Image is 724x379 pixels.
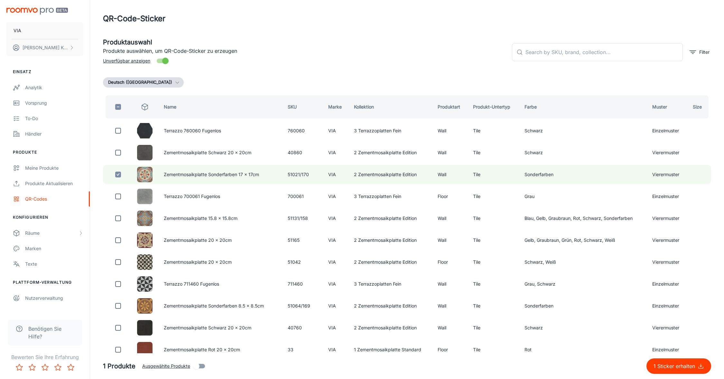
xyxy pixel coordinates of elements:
th: Size [688,95,711,118]
td: Vierermuster [647,209,687,228]
div: Räume [25,230,78,237]
button: 1 Sticker erhalten [646,358,711,374]
td: Tile [468,318,519,337]
td: Vierermuster [647,231,687,250]
button: [PERSON_NAME] Kaschl [6,39,83,56]
span: Benötigen Sie Hilfe? [28,325,74,340]
td: Vierermuster [647,143,687,162]
td: Einzelmuster [647,274,687,294]
td: VIA [323,165,349,184]
div: Texte [25,261,83,268]
button: VIA [6,22,83,39]
td: VIA [323,296,349,316]
td: 760060 [283,121,323,140]
th: Muster [647,95,687,118]
button: Rate 3 star [39,361,51,374]
input: Search by SKU, brand, collection... [525,43,683,61]
td: Wall [432,143,468,162]
td: VIA [323,209,349,228]
td: Einzelmuster [647,121,687,140]
td: VIA [323,143,349,162]
td: 33 [283,340,323,359]
td: 2 Zementmosaikplatte Edition [349,231,432,250]
td: Tile [468,296,519,316]
p: 1 Sticker erhalten [654,362,698,370]
td: 2 Zementmosaikplatte Edition [349,252,432,272]
td: 51042 [283,252,323,272]
td: 711460 [283,274,323,294]
td: Tile [468,274,519,294]
td: 2 Zementmosaikplatte Edition [349,165,432,184]
th: Farbe [519,95,647,118]
td: Tile [468,252,519,272]
h1: QR-Code-Sticker [103,13,165,24]
td: Wall [432,296,468,316]
td: Zementmosaikplatte Sonderfarben 8.5 x 8.5cm [159,296,283,316]
td: 1 Zementmosaikplatte Standard [349,340,432,359]
th: Name [159,95,283,118]
td: Schwarz, Weiß [519,252,647,272]
div: QR-Codes [25,195,83,203]
td: Zementmosaikplatte 20 x 20cm [159,252,283,272]
button: Rate 4 star [51,361,64,374]
td: 51021/170 [283,165,323,184]
button: Rate 2 star [26,361,39,374]
td: Terrazzo 700061 Fugenlos [159,187,283,206]
td: Wall [432,318,468,337]
button: Deutsch ([GEOGRAPHIC_DATA]) [103,77,184,88]
td: 2 Zementmosaikplatte Edition [349,296,432,316]
td: Zementmosaikplatte Schwarz 20 x 20cm [159,143,283,162]
td: Rot [519,340,647,359]
td: 3 Terrazzoplatten Fein [349,187,432,206]
td: 2 Zementmosaikplatte Edition [349,143,432,162]
td: Einzelmuster [647,340,687,359]
p: Filter [699,49,710,56]
td: 3 Terrazzoplatten Fein [349,274,432,294]
img: Roomvo PRO Beta [6,8,68,14]
td: Terrazzo 760060 Fugenlos [159,121,283,140]
td: Zementmosaikplatte 20 x 20cm [159,231,283,250]
td: VIA [323,187,349,206]
td: Zementmosaikplatte 15.8 x 15.8cm [159,209,283,228]
td: Vierermuster [647,165,687,184]
td: Tile [468,209,519,228]
td: Schwarz [519,318,647,337]
th: Produkt-Untertyp [468,95,519,118]
th: SKU [283,95,323,118]
td: VIA [323,274,349,294]
h5: 1 Produkte [103,361,135,371]
button: Rate 5 star [64,361,77,374]
td: Zementmosaikplatte Rot 20 x 20cm [159,340,283,359]
td: Tile [468,340,519,359]
td: 2 Zementmosaikplatte Edition [349,318,432,337]
th: Kollektion [349,95,432,118]
td: Floor [432,187,468,206]
td: 51131/158 [283,209,323,228]
div: Nutzerverwaltung [25,295,83,302]
td: Terrazzo 711460 Fugenlos [159,274,283,294]
td: 40760 [283,318,323,337]
h5: Produktauswahl [103,37,507,47]
td: Wall [432,121,468,140]
td: Zementmosaikplatte Schwarz 20 x 20cm [159,318,283,337]
td: Wall [432,209,468,228]
td: Schwarz [519,143,647,162]
td: Vierermuster [647,318,687,337]
td: Wall [432,231,468,250]
div: Produkte aktualisieren [25,180,83,187]
td: Blau, Gelb, Graubraun, Rot, Schwarz, Sonderfarben [519,209,647,228]
td: Vierermuster [647,252,687,272]
button: filter [688,47,711,57]
div: Meine Produkte [25,165,83,172]
td: Gelb, Graubraun, Grün, Rot, Schwarz, Weiß [519,231,647,250]
td: Wall [432,274,468,294]
td: 700061 [283,187,323,206]
td: Floor [432,340,468,359]
div: Marken [25,245,83,252]
td: 3 Terrazzoplatten Fein [349,121,432,140]
th: Marke [323,95,349,118]
td: Tile [468,187,519,206]
div: Vorsprung [25,99,83,107]
td: Tile [468,121,519,140]
span: Ausgewählte Produkte [142,363,190,370]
